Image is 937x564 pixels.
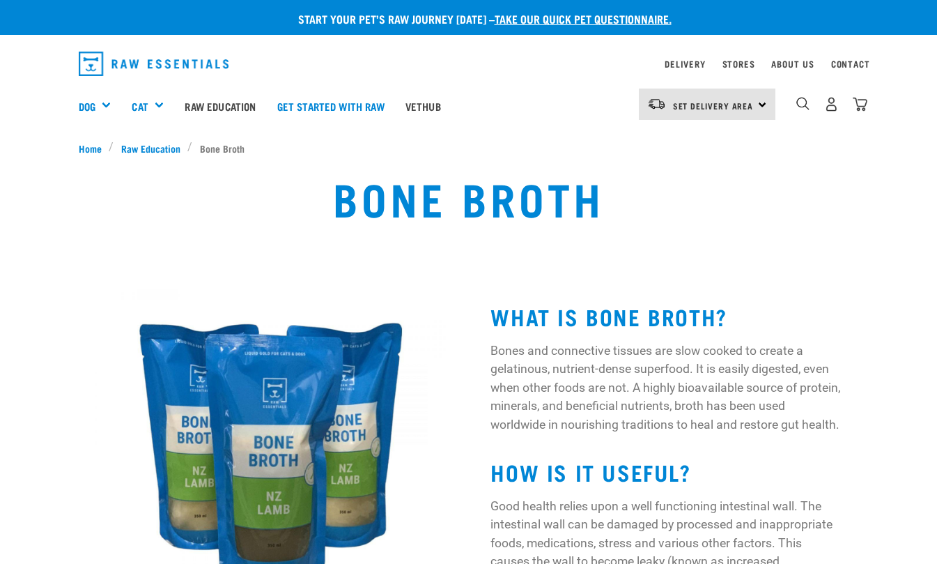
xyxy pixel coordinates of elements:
span: Home [79,141,102,155]
a: Raw Education [174,78,266,134]
a: Delivery [665,61,705,66]
span: Raw Education [121,141,180,155]
a: Stores [722,61,755,66]
img: home-icon-1@2x.png [796,97,810,110]
img: home-icon@2x.png [853,97,867,112]
a: Get started with Raw [267,78,395,134]
h1: Bone Broth [333,172,603,222]
a: Vethub [395,78,451,134]
img: user.png [824,97,839,112]
h2: WHAT IS BONE BROTH? [490,304,841,329]
a: take our quick pet questionnaire. [495,15,672,22]
a: About Us [771,61,814,66]
a: Home [79,141,109,155]
img: van-moving.png [647,98,666,110]
span: Set Delivery Area [673,103,754,108]
h2: HOW IS IT USEFUL? [490,459,841,485]
a: Cat [132,98,148,114]
img: Raw Essentials Logo [79,52,229,76]
p: Bones and connective tissues are slow cooked to create a gelatinous, nutrient-dense superfood. It... [490,342,841,434]
a: Dog [79,98,95,114]
a: Raw Education [114,141,187,155]
a: Contact [831,61,870,66]
nav: dropdown navigation [68,46,870,82]
nav: breadcrumbs [79,141,859,155]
